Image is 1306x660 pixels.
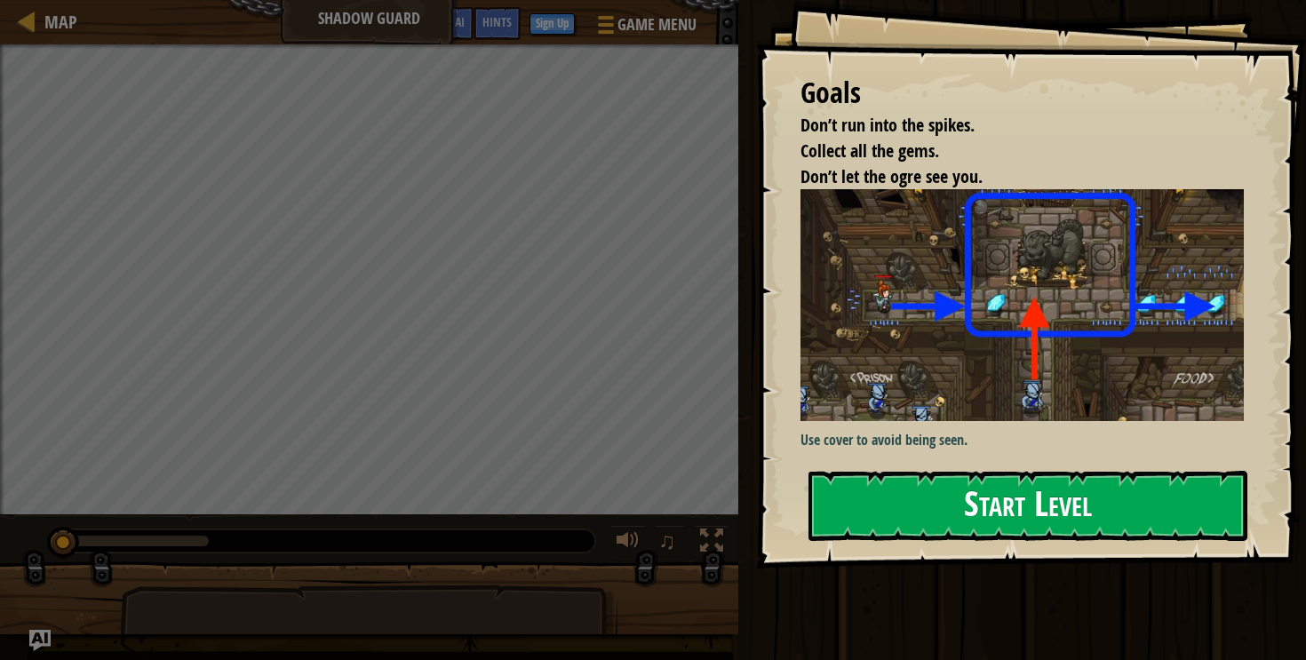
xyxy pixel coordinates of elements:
span: Game Menu [617,13,697,36]
button: Toggle fullscreen [694,525,729,561]
button: Ask AI [29,630,51,651]
button: Start Level [808,471,1247,541]
img: Shadow guard [800,189,1257,421]
li: Collect all the gems. [778,139,1239,164]
p: Use cover to avoid being seen. [800,430,1257,450]
button: Game Menu [584,7,707,49]
span: Hints [482,13,512,30]
button: Sign Up [530,13,575,35]
li: Don’t run into the spikes. [778,113,1239,139]
span: Ask AI [434,13,465,30]
a: Map [36,10,77,34]
li: Don’t let the ogre see you. [778,164,1239,190]
span: Map [44,10,77,34]
span: Don’t run into the spikes. [800,113,975,137]
span: Don’t let the ogre see you. [800,164,983,188]
button: Adjust volume [610,525,646,561]
span: ♫ [658,528,676,554]
div: Goals [800,73,1244,114]
button: Ask AI [426,7,474,40]
span: Collect all the gems. [800,139,939,163]
button: ♫ [655,525,685,561]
